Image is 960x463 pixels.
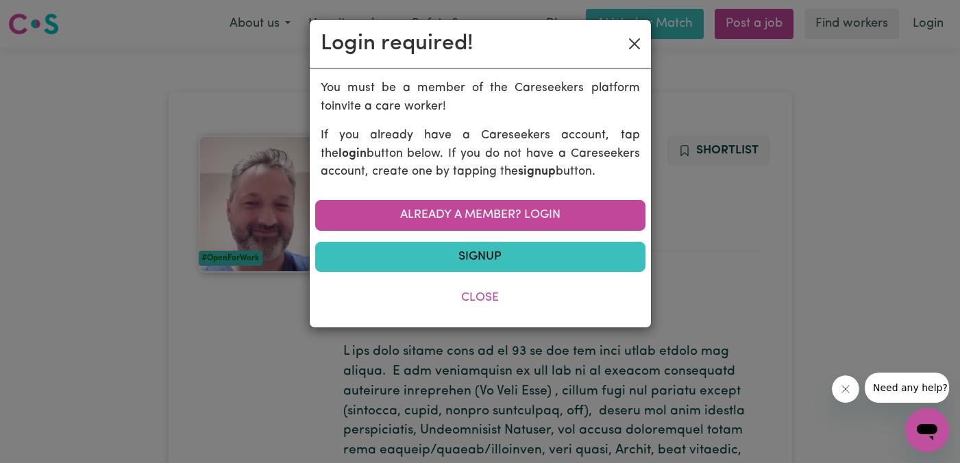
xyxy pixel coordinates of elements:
[315,200,645,230] a: Already a member? Login
[315,283,645,313] button: Close
[518,166,556,177] b: signup
[321,127,640,181] p: If you already have a Careseekers account, tap the button below. If you do not have a Careseekers...
[315,242,645,272] a: Signup
[339,148,367,160] b: login
[624,33,645,55] button: Close
[321,79,640,116] p: You must be a member of the Careseekers platform to invite a care worker !
[832,375,859,403] iframe: Close message
[865,373,949,403] iframe: Message from company
[905,408,949,452] iframe: Button to launch messaging window
[321,31,473,57] h2: Login required!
